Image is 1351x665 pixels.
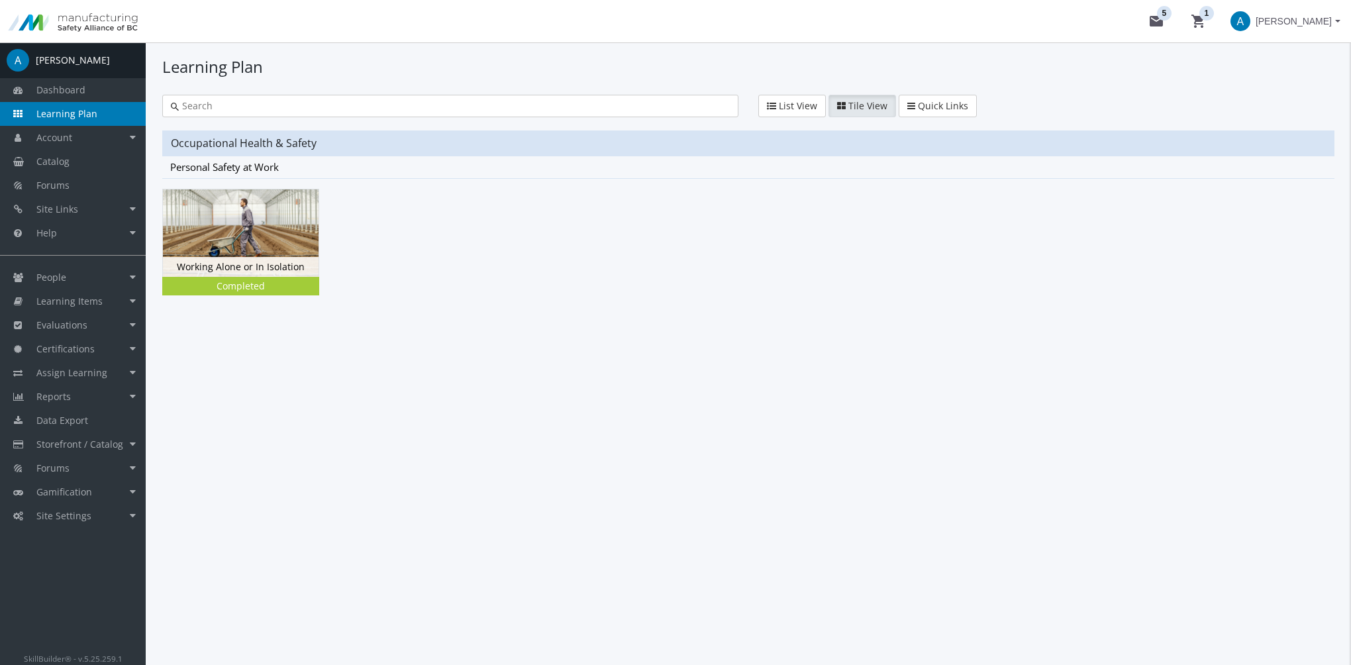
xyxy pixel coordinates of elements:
span: Forums [36,462,70,474]
span: [PERSON_NAME] [1256,9,1332,33]
mat-icon: shopping_cart [1191,13,1207,29]
span: Forums [36,179,70,191]
div: Completed [165,280,317,293]
span: Account [36,131,72,144]
input: Search [179,99,730,113]
span: Learning Items [36,295,103,307]
span: Data Export [36,414,88,427]
span: Reports [36,390,71,403]
span: Certifications [36,342,95,355]
small: SkillBuilder® - v.5.25.259.1 [24,653,123,664]
span: Tile View [848,99,887,112]
span: Storefront / Catalog [36,438,123,450]
span: Site Settings [36,509,91,522]
span: Learning Plan [36,107,97,120]
span: Quick Links [918,99,968,112]
div: [PERSON_NAME] [36,54,110,67]
h1: Learning Plan [162,56,1334,78]
span: A [7,49,29,72]
span: A [1230,11,1250,31]
span: Catalog [36,155,70,168]
span: Dashboard [36,83,85,96]
span: Help [36,227,57,239]
span: Gamification [36,486,92,498]
span: Assign Learning [36,366,107,379]
span: Occupational Health & Safety [171,136,317,150]
div: Working Alone or In Isolation [163,257,319,277]
div: Working Alone or In Isolation [162,189,339,315]
span: Site Links [36,203,78,215]
span: Personal Safety at Work [170,160,279,174]
mat-icon: mail [1148,13,1164,29]
span: List View [779,99,817,112]
span: People [36,271,66,283]
span: Evaluations [36,319,87,331]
